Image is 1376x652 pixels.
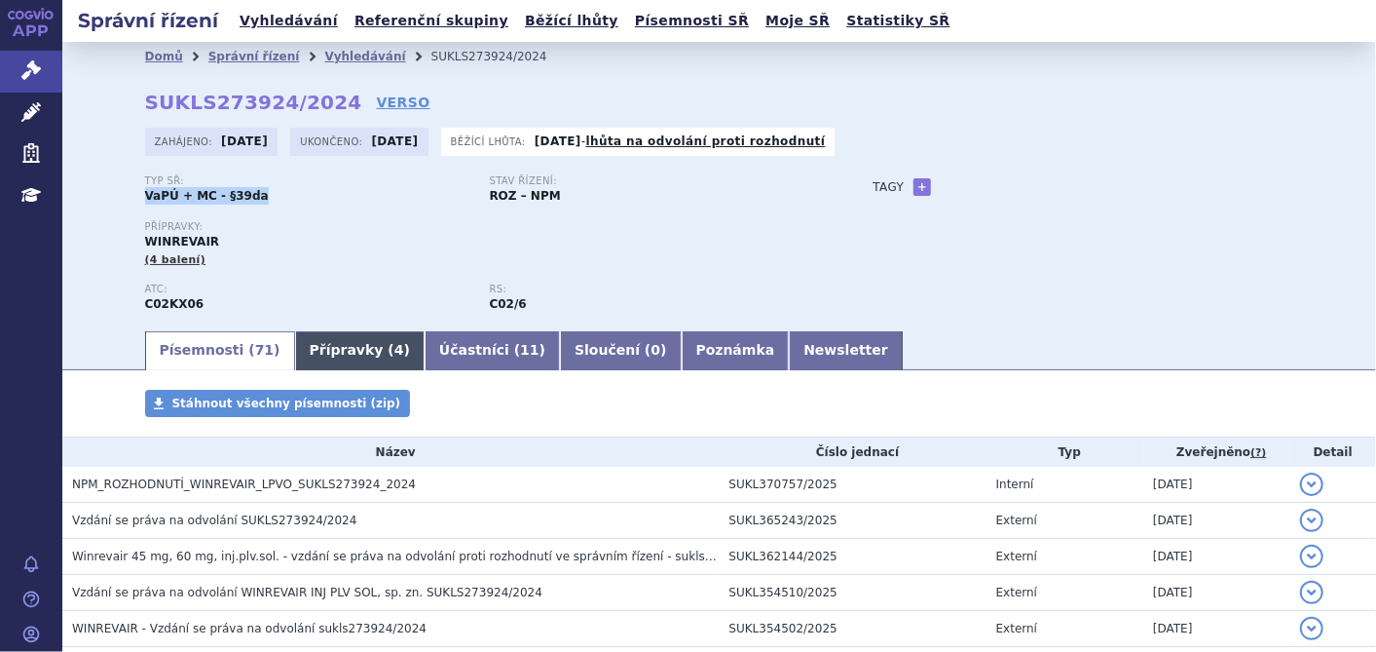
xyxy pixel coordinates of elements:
th: Název [62,438,720,467]
td: [DATE] [1143,503,1290,539]
span: Zahájeno: [155,134,216,149]
span: Vzdání se práva na odvolání WINREVAIR INJ PLV SOL, sp. zn. SUKLS273924/2024 [72,586,542,599]
strong: sotatercept [490,297,527,311]
span: (4 balení) [145,253,206,266]
span: WINREVAIR [145,235,220,249]
td: [DATE] [1143,575,1290,611]
h3: Tagy [874,175,905,199]
p: Přípravky: [145,221,835,233]
button: detail [1300,617,1323,640]
p: - [535,134,826,149]
td: SUKL365243/2025 [720,503,986,539]
td: SUKL362144/2025 [720,539,986,575]
th: Zveřejněno [1143,438,1290,467]
strong: SOTATERCEPT [145,297,205,311]
a: Poznámka [682,331,790,370]
a: Přípravky (4) [295,331,425,370]
a: Moje SŘ [760,8,836,34]
span: NPM_ROZHODNUTÍ_WINREVAIR_LPVO_SUKLS273924_2024 [72,478,416,491]
span: Winrevair 45 mg, 60 mg, inj.plv.sol. - vzdání se práva na odvolání proti rozhodnutí ve správním ř... [72,550,783,563]
strong: VaPÚ + MC - §39da [145,189,269,203]
a: + [913,178,931,196]
p: RS: [490,284,815,295]
p: Typ SŘ: [145,175,470,187]
span: Externí [996,622,1037,635]
a: Statistiky SŘ [840,8,955,34]
span: 11 [520,342,539,358]
abbr: (?) [1250,446,1266,460]
th: Detail [1290,438,1376,467]
span: Externí [996,550,1037,563]
p: ATC: [145,284,470,295]
span: 4 [394,342,404,358]
li: SUKLS273924/2024 [431,42,573,71]
span: Běžící lhůta: [451,134,530,149]
span: Interní [996,478,1034,491]
th: Typ [986,438,1143,467]
td: SUKL354510/2025 [720,575,986,611]
a: Newsletter [789,331,903,370]
td: SUKL354502/2025 [720,611,986,647]
span: WINREVAIR - Vzdání se práva na odvolání sukls273924/2024 [72,622,427,635]
button: detail [1300,545,1323,568]
span: Externí [996,514,1037,527]
a: Stáhnout všechny písemnosti (zip) [145,390,411,417]
a: lhůta na odvolání proti rozhodnutí [586,134,826,148]
strong: SUKLS273924/2024 [145,91,362,114]
span: 0 [651,342,660,358]
a: Domů [145,50,183,63]
h2: Správní řízení [62,7,234,34]
strong: [DATE] [371,134,418,148]
span: 71 [255,342,274,358]
td: [DATE] [1143,467,1290,503]
a: Vyhledávání [324,50,405,63]
a: Písemnosti (71) [145,331,295,370]
button: detail [1300,581,1323,604]
span: Vzdání se práva na odvolání SUKLS273924/2024 [72,514,356,527]
strong: [DATE] [535,134,581,148]
a: Běžící lhůty [519,8,624,34]
a: Písemnosti SŘ [629,8,755,34]
td: [DATE] [1143,611,1290,647]
a: VERSO [376,93,429,112]
span: Ukončeno: [300,134,366,149]
a: Vyhledávání [234,8,344,34]
a: Sloučení (0) [560,331,681,370]
span: Stáhnout všechny písemnosti (zip) [172,397,401,410]
span: Externí [996,586,1037,599]
td: [DATE] [1143,539,1290,575]
th: Číslo jednací [720,438,986,467]
a: Správní řízení [208,50,300,63]
button: detail [1300,509,1323,532]
a: Účastníci (11) [425,331,560,370]
strong: [DATE] [221,134,268,148]
td: SUKL370757/2025 [720,467,986,503]
button: detail [1300,473,1323,496]
p: Stav řízení: [490,175,815,187]
strong: ROZ – NPM [490,189,561,203]
a: Referenční skupiny [349,8,514,34]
